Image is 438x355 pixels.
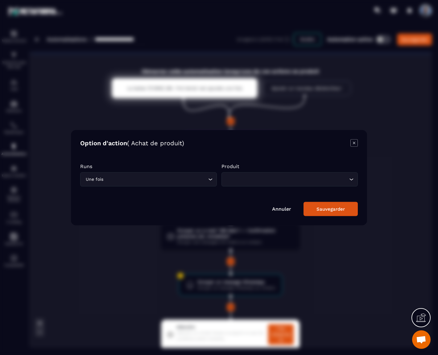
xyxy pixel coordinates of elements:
[221,163,358,169] p: Produit
[80,172,217,186] div: Search for option
[84,176,105,183] span: Une fois
[105,176,207,183] input: Search for option
[80,139,184,148] h4: Option d'action
[127,139,184,147] span: ( Achat de produit)
[272,206,291,212] a: Annuler
[412,330,431,349] div: Ouvrir le chat
[304,202,358,216] button: Sauvegarder
[80,163,217,169] p: Runs
[221,172,358,186] div: Search for option
[225,176,348,183] input: Search for option
[316,206,345,212] div: Sauvegarder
